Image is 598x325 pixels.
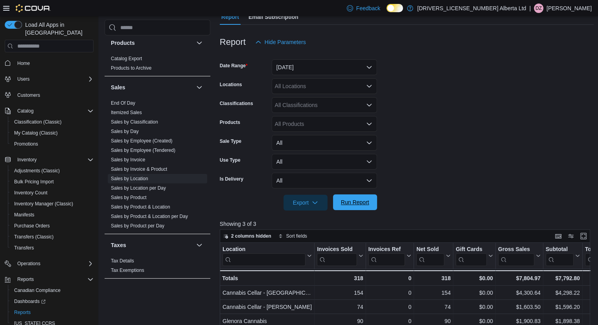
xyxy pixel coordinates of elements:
[8,165,97,176] button: Adjustments (Classic)
[8,138,97,150] button: Promotions
[111,56,142,61] a: Catalog Export
[456,273,493,283] div: $0.00
[220,119,240,126] label: Products
[111,268,144,273] a: Tax Exemptions
[111,204,170,210] span: Sales by Product & Location
[111,223,164,229] span: Sales by Product per Day
[111,83,193,91] button: Sales
[566,231,576,241] button: Display options
[17,157,37,163] span: Inventory
[317,246,357,253] div: Invoices Sold
[11,221,53,231] a: Purchase Orders
[8,209,97,220] button: Manifests
[368,273,411,283] div: 0
[111,148,175,153] a: Sales by Employee (Tendered)
[195,83,204,92] button: Sales
[344,0,383,16] a: Feedback
[11,177,57,187] a: Bulk Pricing Import
[111,109,142,116] span: Itemized Sales
[16,4,51,12] img: Cova
[529,4,531,13] p: |
[105,98,210,234] div: Sales
[223,246,305,253] div: Location
[11,166,94,175] span: Adjustments (Classic)
[105,256,210,278] div: Taxes
[456,246,487,266] div: Gift Card Sales
[368,246,405,253] div: Invoices Ref
[416,246,444,266] div: Net Sold
[111,55,142,62] span: Catalog Export
[286,233,307,239] span: Sort fields
[111,138,173,144] span: Sales by Employee (Created)
[546,246,580,266] button: Subtotal
[2,258,97,269] button: Operations
[14,309,31,316] span: Reports
[11,308,34,317] a: Reports
[111,39,193,47] button: Products
[265,38,306,46] span: Hide Parameters
[220,157,240,163] label: Use Type
[14,58,94,68] span: Home
[111,176,148,181] a: Sales by Location
[416,246,444,253] div: Net Sold
[546,273,580,283] div: $7,792.80
[111,128,139,135] span: Sales by Day
[416,288,451,297] div: 154
[14,201,73,207] span: Inventory Manager (Classic)
[223,246,305,266] div: Location
[223,302,312,312] div: Cannabis Cellar - [PERSON_NAME]
[498,273,541,283] div: $7,804.97
[17,276,34,283] span: Reports
[14,74,33,84] button: Users
[17,92,40,98] span: Customers
[248,9,298,25] span: Email Subscription
[111,241,193,249] button: Taxes
[8,220,97,231] button: Purchase Orders
[8,127,97,138] button: My Catalog (Classic)
[2,154,97,165] button: Inventory
[11,210,94,220] span: Manifests
[546,302,580,312] div: $1,596.20
[111,157,145,163] span: Sales by Invoice
[220,81,242,88] label: Locations
[111,129,139,134] a: Sales by Day
[8,231,97,242] button: Transfers (Classic)
[111,157,145,162] a: Sales by Invoice
[11,286,64,295] a: Canadian Compliance
[221,9,239,25] span: Report
[498,246,534,266] div: Gross Sales
[283,195,328,211] button: Export
[111,258,134,264] a: Tax Details
[366,121,372,127] button: Open list of options
[368,246,411,266] button: Invoices Ref
[14,245,34,251] span: Transfers
[14,190,48,196] span: Inventory Count
[22,21,94,37] span: Load All Apps in [GEOGRAPHIC_DATA]
[11,286,94,295] span: Canadian Compliance
[498,246,534,253] div: Gross Sales
[220,231,274,241] button: 2 columns hidden
[195,240,204,250] button: Taxes
[333,194,377,210] button: Run Report
[11,117,65,127] a: Classification (Classic)
[111,213,188,220] span: Sales by Product & Location per Day
[272,135,377,151] button: All
[272,59,377,75] button: [DATE]
[546,246,574,253] div: Subtotal
[456,302,493,312] div: $0.00
[14,275,37,284] button: Reports
[546,4,592,13] p: [PERSON_NAME]
[17,108,33,114] span: Catalog
[366,83,372,89] button: Open list of options
[111,166,167,172] span: Sales by Invoice & Product
[416,246,451,266] button: Net Sold
[8,176,97,187] button: Bulk Pricing Import
[368,302,411,312] div: 0
[111,83,125,91] h3: Sales
[11,166,63,175] a: Adjustments (Classic)
[231,233,271,239] span: 2 columns hidden
[111,223,164,229] a: Sales by Product per Day
[11,308,94,317] span: Reports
